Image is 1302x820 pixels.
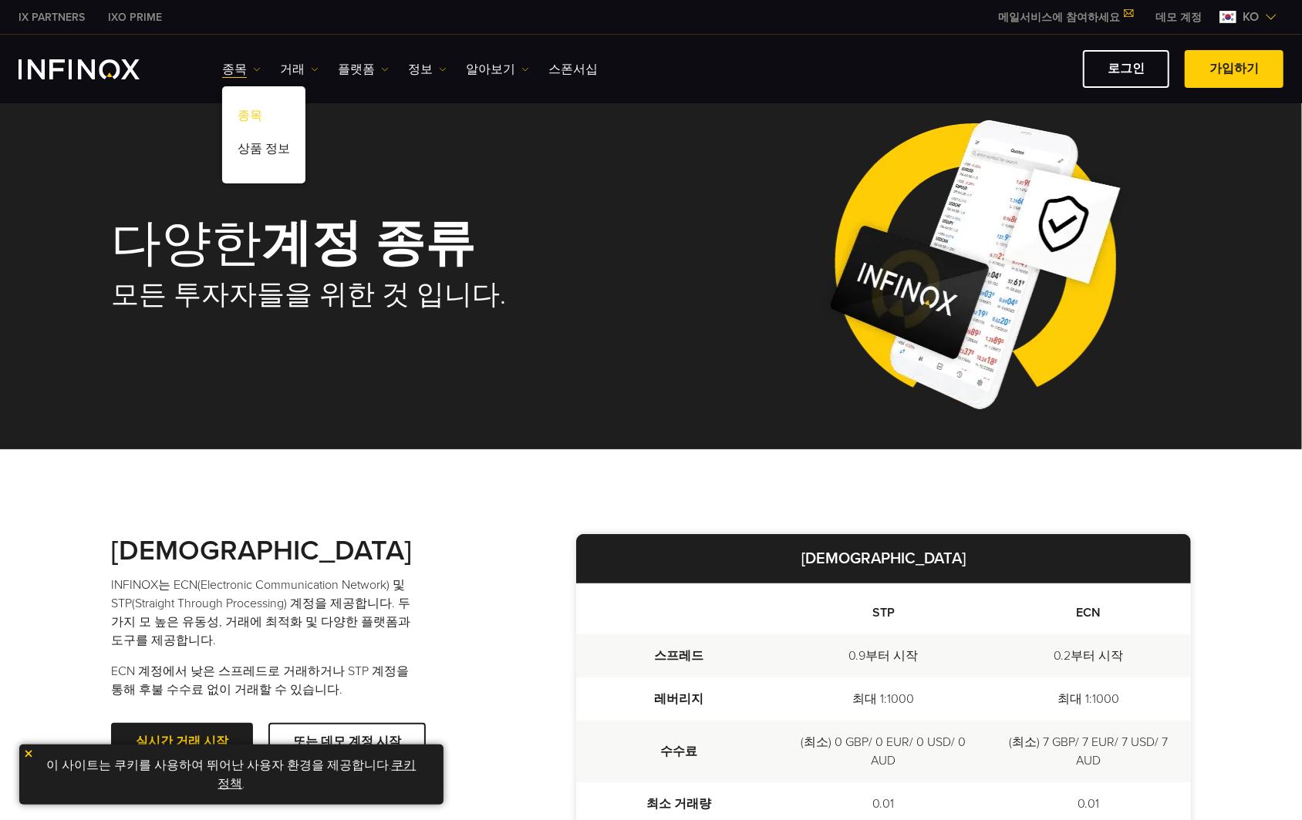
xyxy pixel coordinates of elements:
[111,723,253,761] a: 실시간 거래 시작
[986,677,1191,721] td: 최대 1:1000
[408,60,447,79] a: 정보
[781,634,987,677] td: 0.9부터 시작
[781,677,987,721] td: 최대 1:1000
[19,59,176,79] a: INFINOX Logo
[7,9,96,25] a: INFINOX
[111,278,629,312] h2: 모든 투자자들을 위한 것 입니다.
[280,60,319,79] a: 거래
[781,583,987,634] th: STP
[23,748,34,759] img: yellow close icon
[1083,50,1169,88] a: 로그인
[1144,9,1213,25] a: INFINOX MENU
[576,677,781,721] td: 레버리지
[222,102,305,135] a: 종목
[466,60,529,79] a: 알아보기
[986,721,1191,782] td: (최소) 7 GBP/ 7 EUR/ 7 USD/ 7 AUD
[781,721,987,782] td: (최소) 0 GBP/ 0 EUR/ 0 USD/ 0 AUD
[338,60,389,79] a: 플랫폼
[987,11,1144,24] a: 메일서비스에 참여하세요
[576,634,781,677] td: 스프레드
[1185,50,1283,88] a: 가입하기
[222,60,261,79] a: 종목
[986,634,1191,677] td: 0.2부터 시작
[96,9,174,25] a: INFINOX
[986,583,1191,634] th: ECN
[261,213,475,274] strong: 계정 종류
[27,752,436,797] p: 이 사이트는 쿠키를 사용하여 뛰어난 사용자 환경을 제공합니다. .
[111,218,629,271] h1: 다양한
[111,576,420,650] p: INFINOX는 ECN(Electronic Communication Network) 및 STP(Straight Through Processing) 계정을 제공합니다. 두 가지...
[1236,8,1265,26] span: ko
[222,135,305,168] a: 상품 정보
[111,534,412,567] strong: [DEMOGRAPHIC_DATA]
[801,549,966,568] strong: [DEMOGRAPHIC_DATA]
[576,721,781,782] td: 수수료
[111,662,420,699] p: ECN 계정에서 낮은 스프레드로 거래하거나 STP 계정을 통해 후불 수수료 없이 거래할 수 있습니다.
[548,60,598,79] a: 스폰서십
[268,723,426,761] a: 또는 데모 계정 시작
